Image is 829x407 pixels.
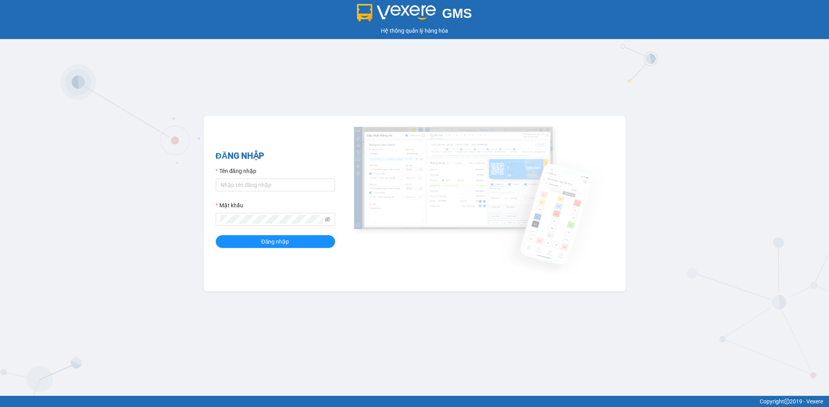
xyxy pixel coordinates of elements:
div: Copyright 2019 - Vexere [6,397,823,406]
span: GMS [442,6,472,21]
label: Mật khẩu [216,201,243,210]
input: Mật khẩu [220,215,323,224]
button: Đăng nhập [216,235,335,248]
label: Tên đăng nhập [216,167,256,175]
div: Hệ thống quản lý hàng hóa [2,26,827,35]
a: GMS [357,12,472,18]
span: eye-invisible [325,216,330,222]
span: Đăng nhập [261,237,289,246]
input: Tên đăng nhập [216,179,335,191]
h2: ĐĂNG NHẬP [216,149,335,163]
img: logo 2 [357,4,436,22]
span: copyright [784,399,790,404]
